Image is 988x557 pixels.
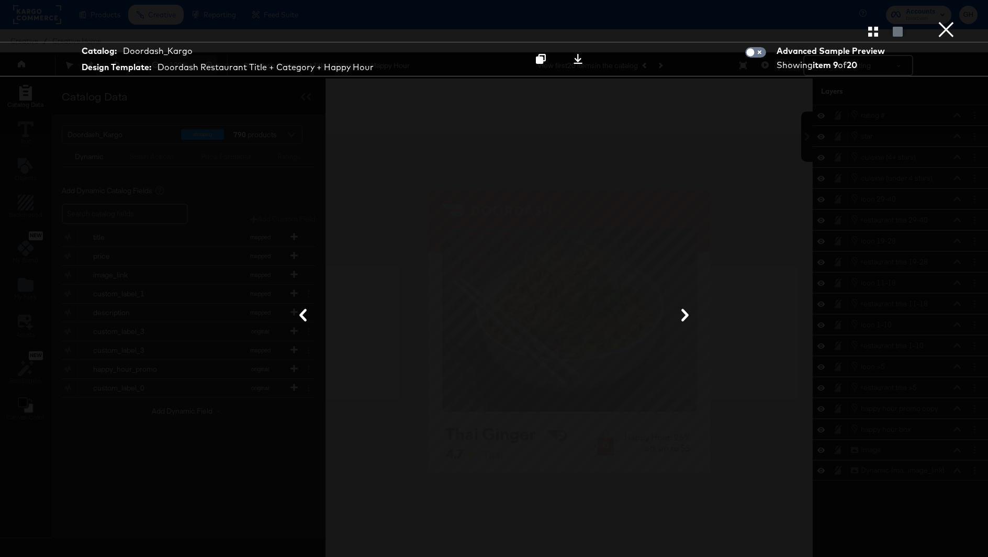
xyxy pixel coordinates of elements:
[777,45,889,57] div: Advanced Sample Preview
[123,45,193,57] div: Doordash_Kargo
[813,60,838,70] strong: item 9
[847,60,857,70] strong: 20
[82,61,151,73] strong: Design Template:
[777,59,889,71] div: Showing of
[82,45,117,57] strong: Catalog:
[158,61,374,73] div: Doordash Restaurant Title + Category + Happy Hour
